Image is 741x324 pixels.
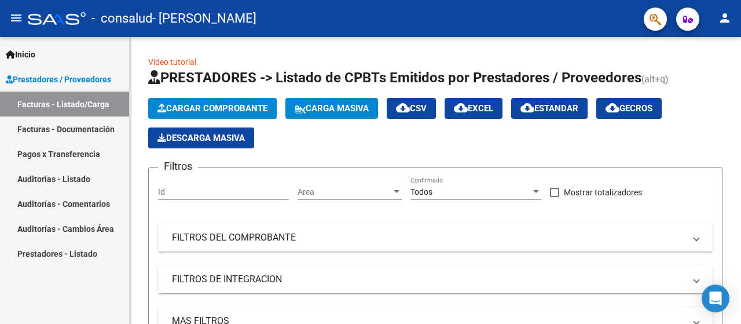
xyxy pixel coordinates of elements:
button: Estandar [511,98,588,119]
span: EXCEL [454,103,493,114]
span: - consalud [91,6,152,31]
span: (alt+q) [641,74,669,85]
mat-icon: cloud_download [606,101,619,115]
span: Inicio [6,48,35,61]
mat-expansion-panel-header: FILTROS DE INTEGRACION [158,265,713,293]
span: Mostrar totalizadores [564,185,642,199]
span: PRESTADORES -> Listado de CPBTs Emitidos por Prestadores / Proveedores [148,70,641,86]
span: Estandar [520,103,578,114]
a: Video tutorial [148,57,196,67]
span: CSV [396,103,427,114]
button: Cargar Comprobante [148,98,277,119]
span: Todos [410,187,432,196]
button: EXCEL [445,98,502,119]
mat-expansion-panel-header: FILTROS DEL COMPROBANTE [158,224,713,252]
span: - [PERSON_NAME] [152,6,256,31]
mat-icon: cloud_download [454,101,468,115]
h3: Filtros [158,158,198,174]
button: Gecros [596,98,662,119]
span: Prestadores / Proveedores [6,73,111,86]
div: Open Intercom Messenger [702,285,729,312]
span: Descarga Masiva [157,133,245,143]
mat-panel-title: FILTROS DE INTEGRACION [172,273,685,286]
span: Carga Masiva [295,103,369,114]
mat-panel-title: FILTROS DEL COMPROBANTE [172,231,685,244]
mat-icon: person [718,11,732,25]
button: Carga Masiva [285,98,378,119]
app-download-masive: Descarga masiva de comprobantes (adjuntos) [148,128,254,148]
span: Gecros [606,103,652,114]
span: Area [298,187,391,197]
button: CSV [387,98,436,119]
button: Descarga Masiva [148,128,254,148]
mat-icon: menu [9,11,23,25]
mat-icon: cloud_download [520,101,534,115]
span: Cargar Comprobante [157,103,267,114]
mat-icon: cloud_download [396,101,410,115]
